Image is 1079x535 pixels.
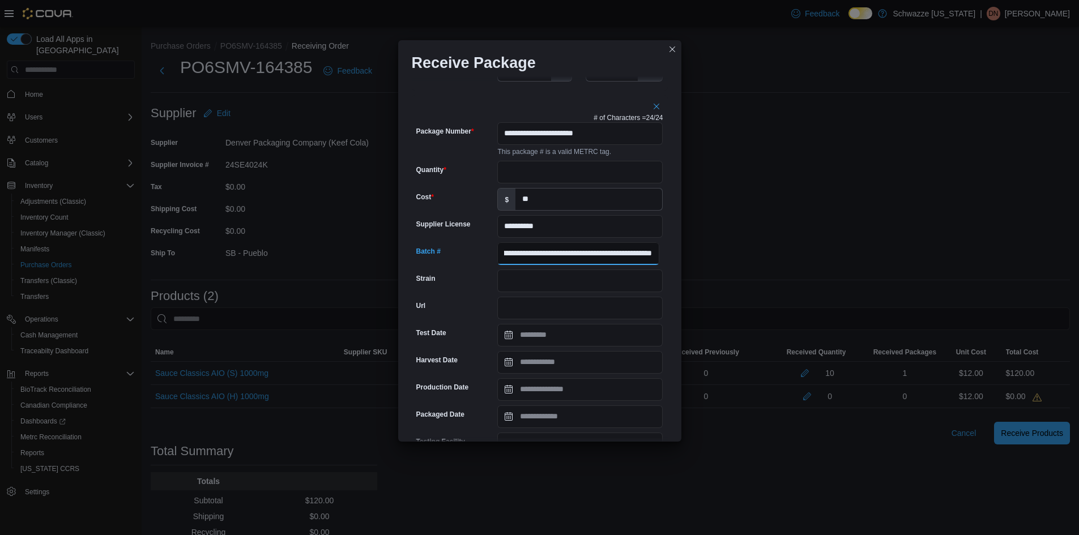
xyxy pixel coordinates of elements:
input: Press the down key to open a popover containing a calendar. [497,405,663,428]
label: Cost [416,192,434,202]
input: Press the down key to open a popover containing a calendar. [497,324,663,346]
label: Test Date [416,328,446,337]
label: Supplier License [416,220,471,229]
input: Press the down key to open a popover containing a calendar. [497,351,663,374]
label: Package Number [416,127,474,136]
p: # of Characters = 24 /24 [594,113,663,122]
label: Batch # [416,247,441,256]
label: Testing Facility [416,437,465,446]
label: Url [416,301,426,310]
label: Packaged Date [416,410,464,419]
input: Press the down key to open a popover containing a calendar. [497,378,663,401]
label: Quantity [416,165,446,174]
label: $ [498,189,515,210]
h1: Receive Package [412,54,536,72]
label: Harvest Date [416,356,458,365]
div: This package # is a valid METRC tag. [497,145,663,156]
button: Closes this modal window [666,42,679,56]
label: Strain [416,274,436,283]
label: Production Date [416,383,469,392]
